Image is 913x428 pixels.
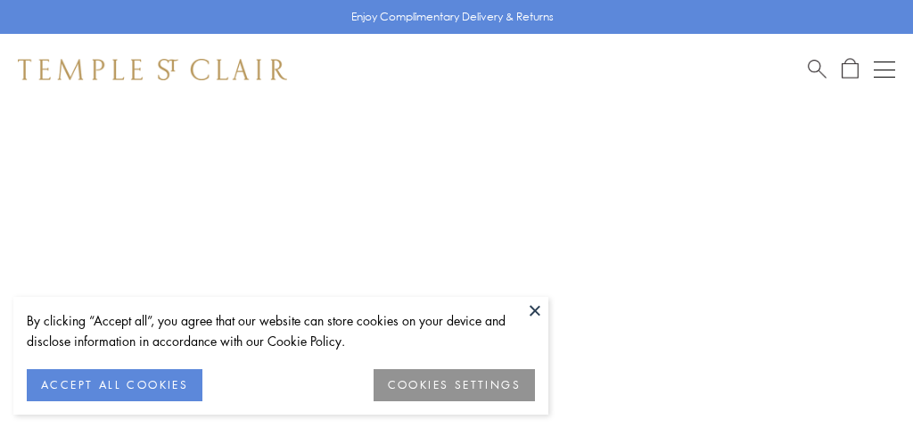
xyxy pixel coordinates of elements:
a: Search [808,58,827,80]
button: Open navigation [874,59,895,80]
a: Open Shopping Bag [842,58,859,80]
button: COOKIES SETTINGS [374,369,535,401]
button: ACCEPT ALL COOKIES [27,369,202,401]
div: By clicking “Accept all”, you agree that our website can store cookies on your device and disclos... [27,310,535,351]
img: Temple St. Clair [18,59,287,80]
p: Enjoy Complimentary Delivery & Returns [351,8,554,26]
